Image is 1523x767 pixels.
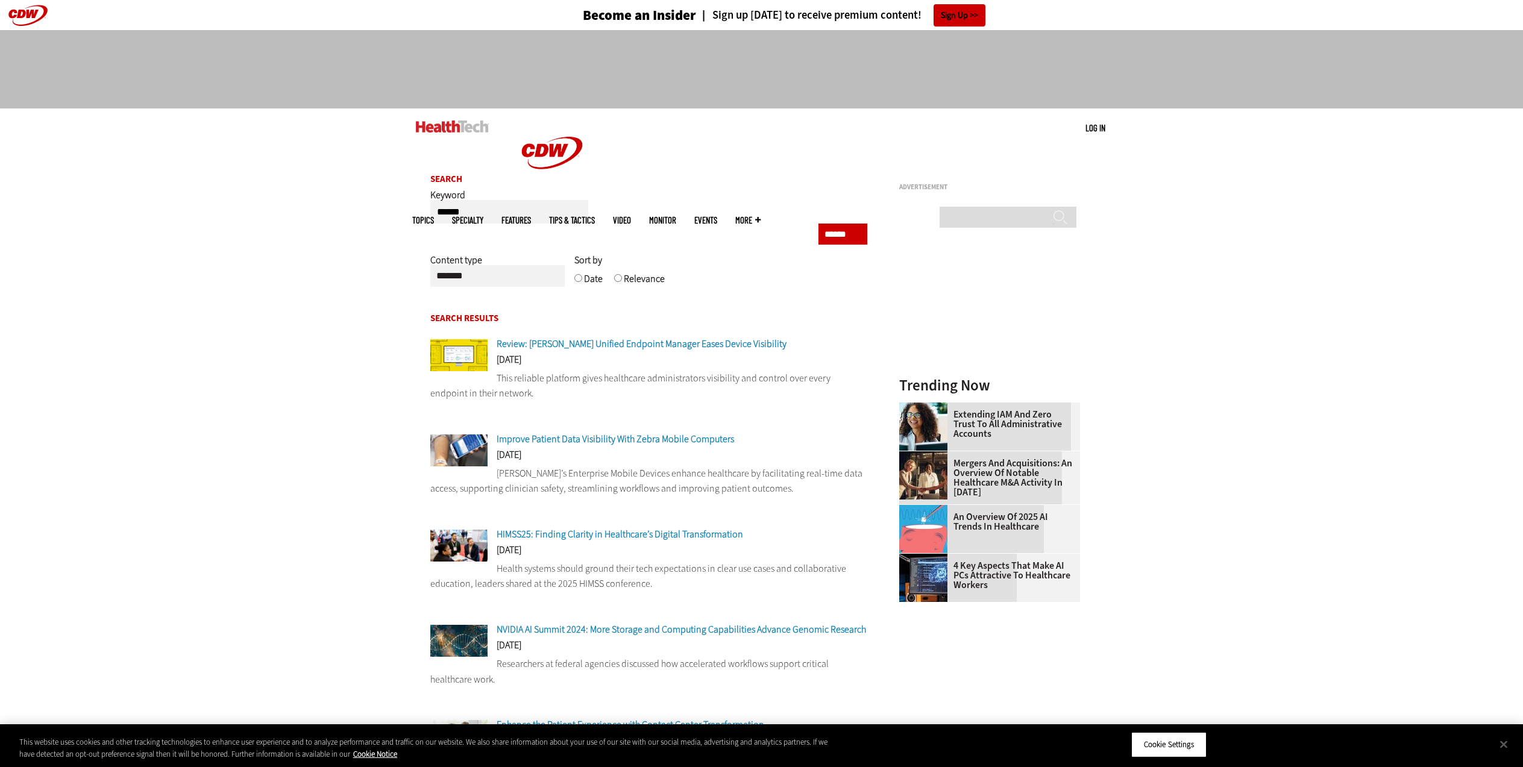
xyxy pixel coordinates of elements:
a: Desktop monitor with brain AI concept [899,554,953,563]
p: This reliable platform gives healthcare administrators visibility and control over every endpoint... [430,371,868,401]
a: An Overview of 2025 AI Trends in Healthcare [899,512,1073,531]
h3: Become an Insider [583,8,696,22]
h3: Trending Now [899,378,1080,393]
label: Content type [430,254,482,275]
a: Become an Insider [538,8,696,22]
a: Review: [PERSON_NAME] Unified Endpoint Manager Eases Device Visibility [497,337,787,350]
a: 4 Key Aspects That Make AI PCs Attractive to Healthcare Workers [899,561,1073,590]
img: Ivanti Unified Endpoint Manager [430,339,488,371]
a: illustration of computer chip being put inside head with waves [899,505,953,515]
button: Close [1490,731,1517,757]
div: User menu [1085,122,1105,134]
span: More [735,216,761,225]
a: Features [501,216,531,225]
a: MonITor [649,216,676,225]
img: Illustration of DNA genome [430,625,488,657]
img: illustration of computer chip being put inside head with waves [899,505,947,553]
img: business leaders shake hands in conference room [899,451,947,499]
img: Home [507,108,597,198]
div: [DATE] [430,355,868,371]
img: HIMSS25 attendees network on exhibit floor [430,530,488,562]
a: Enhance the Patient Experience with Contact Center Transformation [497,718,764,731]
img: zebra phone scans barcode on patient's wrist [430,434,488,466]
label: Date [584,272,603,294]
span: Specialty [452,216,483,225]
a: Tips & Tactics [549,216,595,225]
a: Administrative assistant [899,402,953,412]
img: Desktop monitor with brain AI concept [899,554,947,602]
iframe: advertisement [542,42,981,96]
img: Home [416,121,489,133]
a: Sign Up [934,4,985,27]
button: Cookie Settings [1131,732,1207,757]
a: business leaders shake hands in conference room [899,451,953,461]
p: Researchers at federal agencies discussed how accelerated workflows support critical healthcare w... [430,656,868,687]
a: Sign up [DATE] to receive premium content! [696,10,922,21]
a: Mergers and Acquisitions: An Overview of Notable Healthcare M&A Activity in [DATE] [899,459,1073,497]
a: CDW [507,188,597,201]
a: Improve Patient Data Visibility With Zebra Mobile Computers [497,433,734,445]
a: Events [694,216,717,225]
a: HIMSS25: Finding Clarity in Healthcare’s Digital Transformation [497,528,743,540]
span: Sort by [574,254,602,266]
img: Administrative assistant [899,402,947,451]
img: Woman uses headset in call center [430,720,488,752]
div: [DATE] [430,545,868,561]
div: This website uses cookies and other tracking technologies to enhance user experience and to analy... [19,736,838,760]
a: More information about your privacy [353,749,397,759]
a: NVIDIA AI Summit 2024: More Storage and Computing Capabilities Advance Genomic Research [497,623,866,636]
a: Log in [1085,122,1105,133]
label: Relevance [624,272,665,294]
p: [PERSON_NAME]’s Enterprise Mobile Devices enhance healthcare by facilitating real-time data acces... [430,466,868,496]
h2: Search Results [430,314,868,323]
a: Video [613,216,631,225]
p: Health systems should ground their tech expectations in clear use cases and collaborative educati... [430,561,868,592]
span: Topics [412,216,434,225]
div: [DATE] [430,450,868,466]
a: Extending IAM and Zero Trust to All Administrative Accounts [899,410,1073,439]
div: [DATE] [430,640,868,656]
iframe: advertisement [899,195,1080,346]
